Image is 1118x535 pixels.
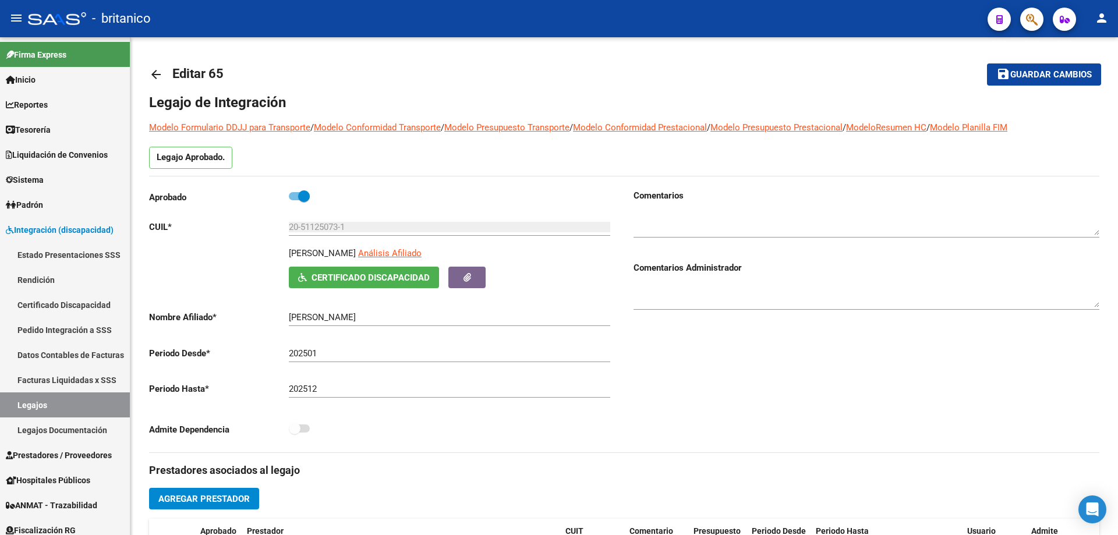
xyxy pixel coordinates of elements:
mat-icon: save [996,67,1010,81]
div: Open Intercom Messenger [1078,495,1106,523]
span: Análisis Afiliado [358,248,422,258]
a: Modelo Presupuesto Transporte [444,122,569,133]
span: Liquidación de Convenios [6,148,108,161]
span: Tesorería [6,123,51,136]
span: Editar 65 [172,66,224,81]
span: Padrón [6,199,43,211]
span: Integración (discapacidad) [6,224,114,236]
a: Modelo Presupuesto Prestacional [710,122,843,133]
a: Modelo Conformidad Prestacional [573,122,707,133]
h3: Prestadores asociados al legajo [149,462,1099,479]
span: Hospitales Públicos [6,474,90,487]
span: Sistema [6,173,44,186]
p: Periodo Hasta [149,382,289,395]
a: Modelo Conformidad Transporte [314,122,441,133]
a: Modelo Formulario DDJJ para Transporte [149,122,310,133]
mat-icon: menu [9,11,23,25]
button: Certificado Discapacidad [289,267,439,288]
p: CUIL [149,221,289,233]
mat-icon: person [1095,11,1109,25]
button: Agregar Prestador [149,488,259,509]
span: Guardar cambios [1010,70,1092,80]
p: Nombre Afiliado [149,311,289,324]
span: Certificado Discapacidad [312,272,430,283]
p: Admite Dependencia [149,423,289,436]
span: ANMAT - Trazabilidad [6,499,97,512]
span: Prestadores / Proveedores [6,449,112,462]
span: Agregar Prestador [158,494,250,504]
mat-icon: arrow_back [149,68,163,82]
p: Periodo Desde [149,347,289,360]
p: Legajo Aprobado. [149,147,232,169]
button: Guardar cambios [987,63,1101,85]
p: Aprobado [149,191,289,204]
h1: Legajo de Integración [149,93,1099,112]
a: Modelo Planilla FIM [930,122,1007,133]
a: ModeloResumen HC [846,122,926,133]
h3: Comentarios Administrador [634,261,1099,274]
span: Inicio [6,73,36,86]
h3: Comentarios [634,189,1099,202]
span: Reportes [6,98,48,111]
span: Firma Express [6,48,66,61]
span: - britanico [92,6,151,31]
p: [PERSON_NAME] [289,247,356,260]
